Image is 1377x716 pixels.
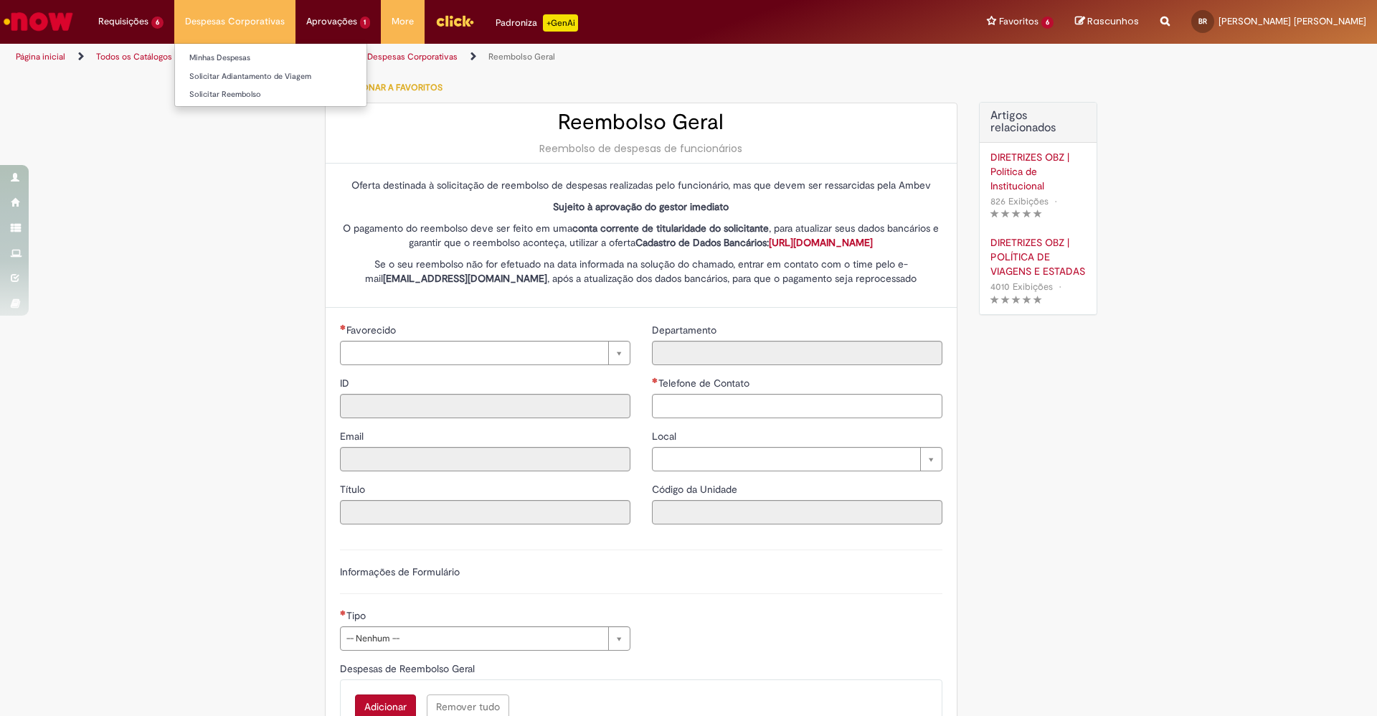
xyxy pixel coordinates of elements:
label: Somente leitura - ID [340,376,352,390]
a: Solicitar Adiantamento de Viagem [175,69,366,85]
h3: Artigos relacionados [990,110,1086,135]
span: • [1051,192,1060,211]
img: ServiceNow [1,7,75,36]
p: O pagamento do reembolso deve ser feito em uma , para atualizar seus dados bancários e garantir q... [340,221,942,250]
span: • [1056,277,1064,296]
span: Adicionar a Favoritos [339,82,443,93]
span: Somente leitura - ID [340,377,352,390]
a: Despesas Corporativas [367,51,458,62]
label: Informações de Formulário [340,565,460,578]
label: Somente leitura - Código da Unidade [652,482,740,496]
label: Somente leitura - Email [340,429,366,443]
strong: conta corrente de titularidade do solicitante [572,222,769,235]
span: More [392,14,414,29]
a: Limpar campo Favorecido [340,341,630,365]
a: Reembolso Geral [488,51,555,62]
strong: Cadastro de Dados Bancários: [635,236,873,249]
h2: Reembolso Geral [340,110,942,134]
span: Despesas Corporativas [185,14,285,29]
a: Solicitar Reembolso [175,87,366,103]
a: [URL][DOMAIN_NAME] [769,236,873,249]
a: Minhas Despesas [175,50,366,66]
label: Somente leitura - Departamento [652,323,719,337]
span: [PERSON_NAME] [PERSON_NAME] [1219,15,1366,27]
div: Reembolso de despesas de funcionários [340,141,942,156]
span: 6 [151,17,164,29]
input: Título [340,500,630,524]
input: Email [340,447,630,471]
button: Adicionar a Favoritos [325,72,450,103]
span: BR [1198,17,1207,26]
div: Padroniza [496,14,578,32]
input: Departamento [652,341,942,365]
span: Aprovações [306,14,357,29]
span: Requisições [98,14,148,29]
a: Limpar campo Local [652,447,942,471]
span: Telefone de Contato [658,377,752,390]
p: Oferta destinada à solicitação de reembolso de despesas realizadas pelo funcionário, mas que deve... [340,178,942,192]
a: Todos os Catálogos [96,51,172,62]
span: 1 [360,17,371,29]
ul: Trilhas de página [11,44,907,70]
input: Telefone de Contato [652,394,942,418]
ul: Despesas Corporativas [174,43,367,107]
a: Rascunhos [1075,15,1139,29]
input: Código da Unidade [652,500,942,524]
input: ID [340,394,630,418]
span: Local [652,430,679,443]
span: Favoritos [999,14,1038,29]
span: Necessários [340,324,346,330]
span: 4010 Exibições [990,281,1053,293]
a: DIRETRIZES OBZ | Política de Institucional [990,150,1086,193]
span: Rascunhos [1087,14,1139,28]
span: Obrigatório Preenchido [652,377,658,383]
span: Somente leitura - Email [340,430,366,443]
a: DIRETRIZES OBZ | POLÍTICA DE VIAGENS E ESTADAS [990,235,1086,278]
span: Somente leitura - Código da Unidade [652,483,740,496]
img: click_logo_yellow_360x200.png [435,10,474,32]
span: Despesas de Reembolso Geral [340,662,478,675]
span: 6 [1041,17,1054,29]
strong: Sujeito à aprovação do gestor imediato [553,200,729,213]
span: Somente leitura - Departamento [652,324,719,336]
p: Se o seu reembolso não for efetuado na data informada na solução do chamado, entrar em contato co... [340,257,942,286]
strong: [EMAIL_ADDRESS][DOMAIN_NAME] [383,272,547,285]
span: Necessários [340,610,346,616]
span: -- Nenhum -- [346,627,601,650]
a: Página inicial [16,51,65,62]
span: Somente leitura - Título [340,483,368,496]
span: Tipo [346,609,369,622]
p: +GenAi [543,14,578,32]
span: 826 Exibições [990,195,1049,207]
span: Necessários - Favorecido [346,324,399,336]
label: Somente leitura - Título [340,482,368,496]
